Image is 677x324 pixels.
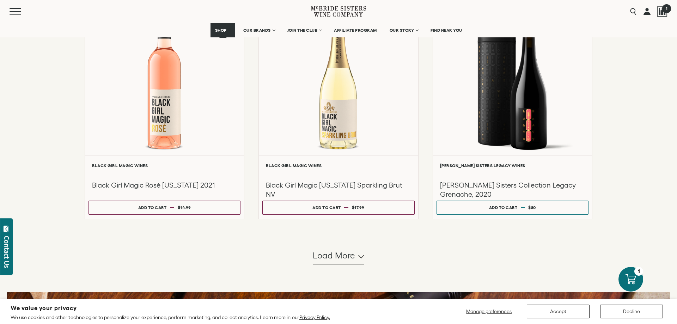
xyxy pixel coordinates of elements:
span: OUR STORY [390,28,414,33]
button: Mobile Menu Trigger [10,8,35,15]
div: Add to cart [312,202,341,213]
span: $14.99 [178,205,191,210]
a: Privacy Policy. [299,314,330,320]
div: Add to cart [138,202,167,213]
a: White Black Girl Magic California Sparkling Brut Black Girl Magic Wines Black Girl Magic [US_STAT... [258,4,418,219]
button: Add to cart $17.99 [262,201,414,215]
a: Pink Best Seller Black Girl Magic Rosé California Black Girl Magic Wines Black Girl Magic Rosé [U... [85,4,244,219]
div: Add to cart [489,202,518,213]
h3: Black Girl Magic [US_STATE] Sparkling Brut NV [266,181,411,199]
div: Contact Us [3,236,10,268]
button: Accept [527,305,590,318]
a: SHOP [211,23,235,37]
h3: [PERSON_NAME] Sisters Collection Legacy Grenache, 2020 [440,181,585,199]
p: We use cookies and other technologies to personalize your experience, perform marketing, and coll... [11,314,330,320]
a: AFFILIATE PROGRAM [329,23,382,37]
h3: Black Girl Magic Rosé [US_STATE] 2021 [92,181,237,190]
span: JOIN THE CLUB [287,28,318,33]
button: Add to cart $80 [437,201,588,215]
span: AFFILIATE PROGRAM [334,28,377,33]
a: OUR BRANDS [239,23,279,37]
span: 1 [662,4,671,13]
div: 1 [634,267,643,276]
button: Load more [313,247,364,264]
a: OUR STORY [385,23,423,37]
span: OUR BRANDS [243,28,271,33]
span: SHOP [215,28,227,33]
span: Manage preferences [466,308,512,314]
span: Load more [313,250,355,262]
h6: Black Girl Magic Wines [92,163,237,168]
span: FIND NEAR YOU [431,28,462,33]
button: Add to cart $14.99 [89,201,240,215]
span: $17.99 [352,205,365,210]
span: $80 [528,205,536,210]
a: JOIN THE CLUB [283,23,326,37]
button: Decline [600,305,663,318]
h6: Black Girl Magic Wines [266,163,411,168]
a: Red McBride Sisters Collection Legacy Grenache with Tube [PERSON_NAME] Sisters Legacy Wines [PERS... [433,4,592,219]
h6: [PERSON_NAME] Sisters Legacy Wines [440,163,585,168]
button: Manage preferences [462,305,516,318]
a: FIND NEAR YOU [426,23,467,37]
h2: We value your privacy [11,305,330,311]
